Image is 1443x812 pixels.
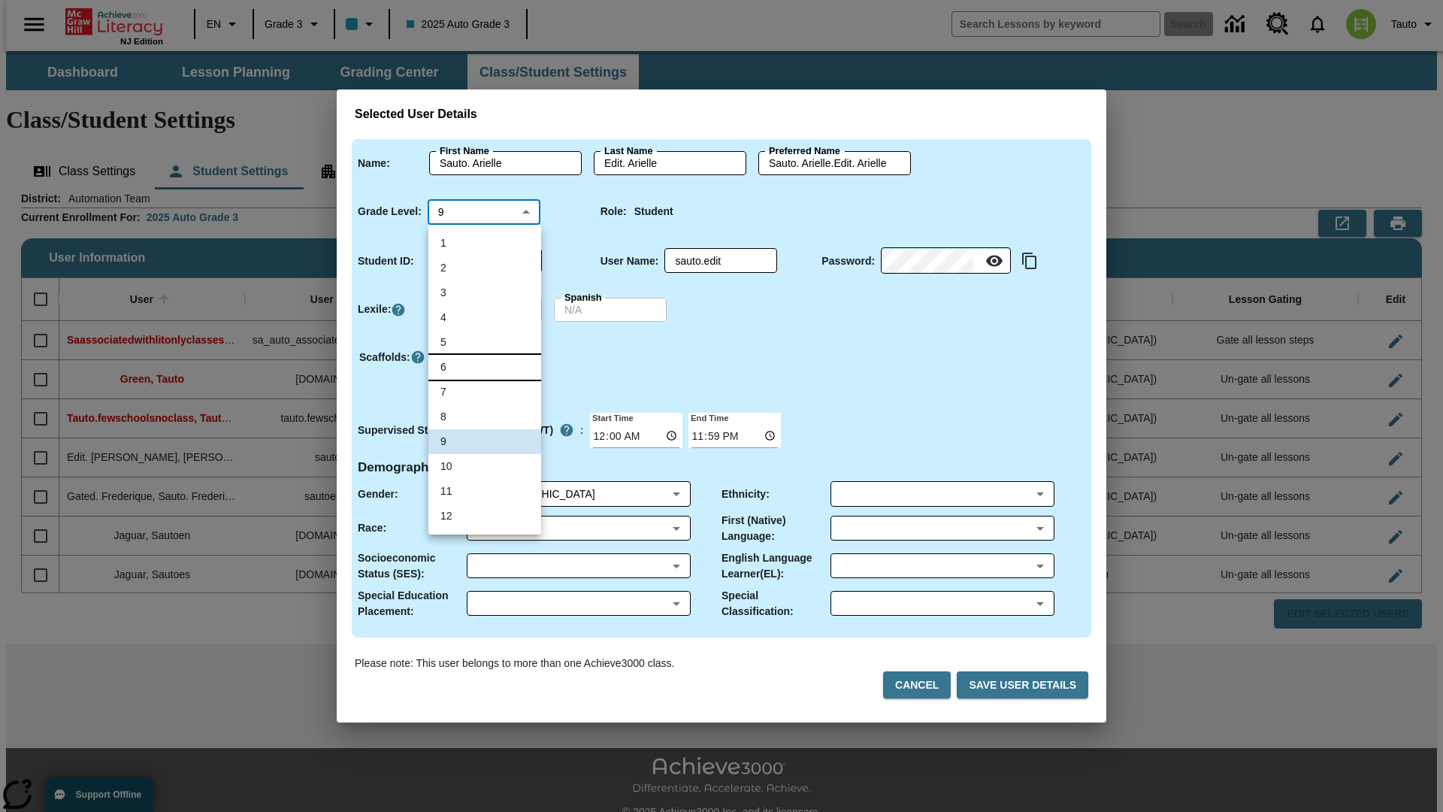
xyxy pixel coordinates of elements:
li: 12 [428,504,541,529]
li: 8 [428,404,541,429]
li: 6 [428,355,541,380]
li: 3 [428,280,541,305]
li: 11 [428,479,541,504]
li: 9 [428,429,541,454]
li: 4 [428,305,541,330]
li: 2 [428,256,541,280]
li: 1 [428,231,541,256]
li: 7 [428,380,541,404]
li: 5 [428,330,541,355]
li: 10 [428,454,541,479]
